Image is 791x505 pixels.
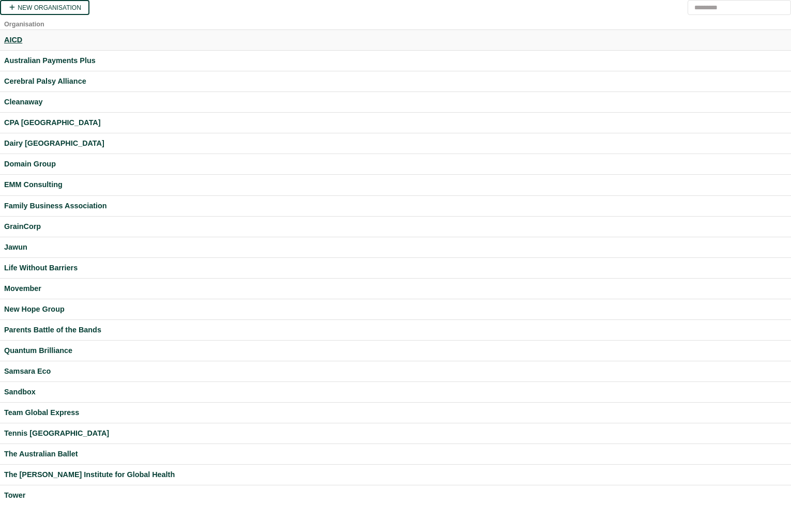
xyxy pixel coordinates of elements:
a: Tower [4,489,787,501]
a: Family Business Association [4,200,787,212]
a: Team Global Express [4,407,787,419]
a: Cleanaway [4,96,787,108]
a: EMM Consulting [4,179,787,191]
a: Domain Group [4,158,787,170]
a: Sandbox [4,386,787,398]
a: The [PERSON_NAME] Institute for Global Health [4,469,787,481]
a: New Hope Group [4,303,787,315]
a: Tennis [GEOGRAPHIC_DATA] [4,427,787,439]
a: Cerebral Palsy Alliance [4,75,787,87]
a: CPA [GEOGRAPHIC_DATA] [4,117,787,129]
a: Quantum Brilliance [4,345,787,357]
a: Parents Battle of the Bands [4,324,787,336]
a: Movember [4,283,787,295]
a: GrainCorp [4,221,787,233]
a: The Australian Ballet [4,448,787,460]
a: AICD [4,34,787,46]
a: Australian Payments Plus [4,55,787,67]
a: Jawun [4,241,787,253]
a: Samsara Eco [4,365,787,377]
a: Life Without Barriers [4,262,787,274]
a: Dairy [GEOGRAPHIC_DATA] [4,137,787,149]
